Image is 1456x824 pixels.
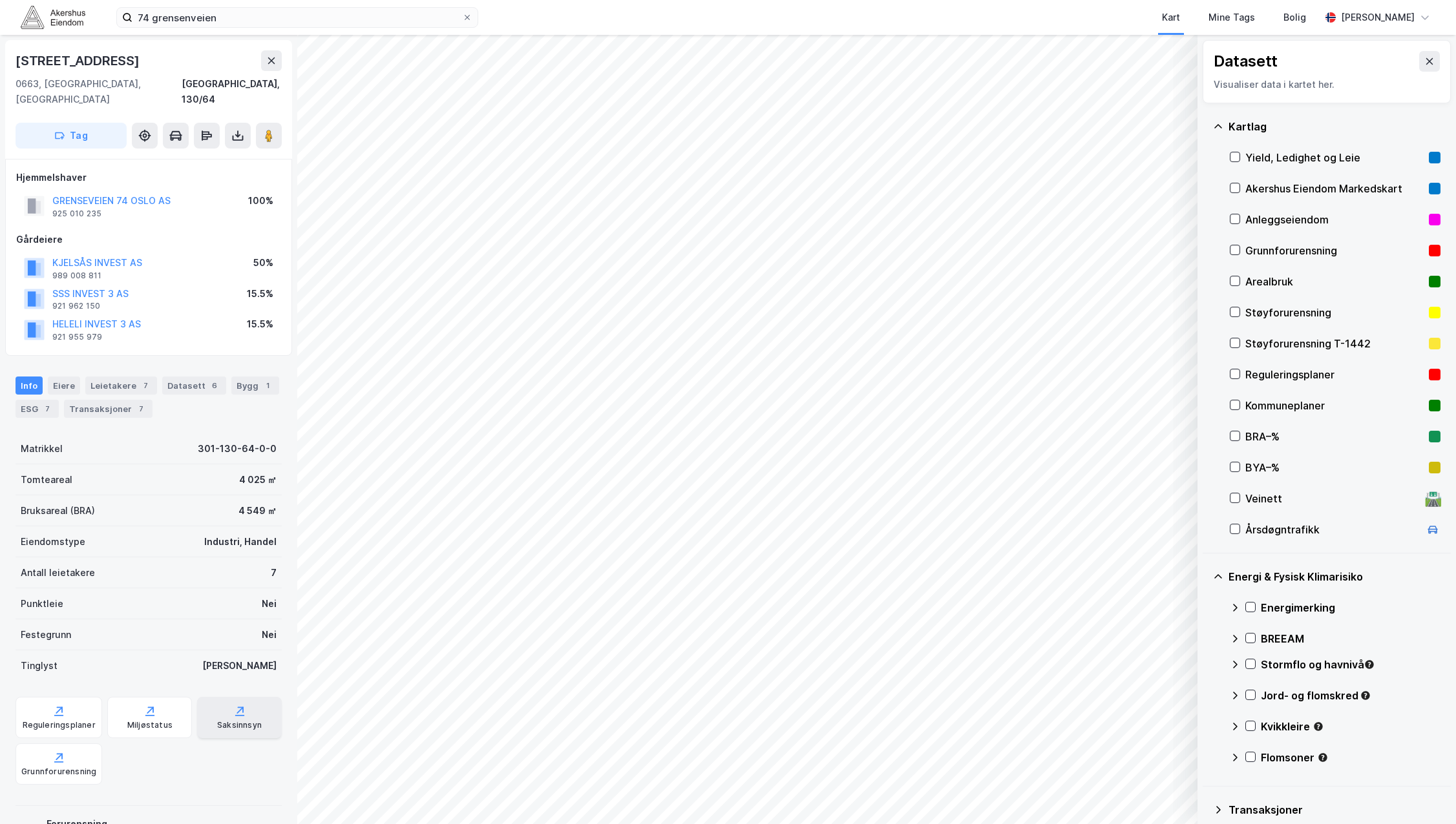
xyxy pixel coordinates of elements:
div: Eiendomstype [21,534,85,550]
div: Tinglyst [21,658,58,674]
div: 301-130-64-0-0 [198,441,277,457]
div: [GEOGRAPHIC_DATA], 130/64 [182,76,282,107]
div: BRA–% [1245,429,1424,444]
div: Kommuneplaner [1245,398,1424,413]
div: Grunnforurensning [21,767,96,777]
div: Tooltip anchor [1360,690,1371,701]
div: 921 955 979 [52,332,102,342]
div: Miljøstatus [127,720,173,730]
div: Datasett [162,376,226,395]
div: Mine Tags [1208,10,1255,25]
div: Anleggseiendom [1245,212,1424,227]
div: Tomteareal [21,472,72,488]
div: Transaksjoner [1229,802,1440,818]
div: Stormflo og havnivå [1261,657,1440,672]
div: 4 025 ㎡ [239,472,277,488]
div: Jord- og flomskred [1261,688,1440,703]
div: Hjemmelshaver [16,170,281,185]
div: Yield, Ledighet og Leie [1245,150,1424,165]
img: akershus-eiendom-logo.9091f326c980b4bce74ccdd9f866810c.svg [21,6,85,28]
div: 50% [253,255,273,271]
div: Tooltip anchor [1313,721,1324,732]
div: Kartlag [1229,119,1440,134]
div: Akershus Eiendom Markedskart [1245,181,1424,196]
div: Kontrollprogram for chat [1391,762,1456,824]
div: Bruksareal (BRA) [21,503,95,519]
div: Visualiser data i kartet her. [1214,77,1440,92]
div: 921 962 150 [52,301,100,311]
div: [PERSON_NAME] [202,658,277,674]
div: BYA–% [1245,460,1424,475]
div: 6 [208,379,221,392]
div: Kvikkleire [1261,719,1440,734]
div: Info [16,376,43,395]
div: Leietakere [85,376,157,395]
div: Energimerking [1261,600,1440,615]
div: [STREET_ADDRESS] [16,50,142,71]
div: Kart [1162,10,1180,25]
div: BREEAM [1261,631,1440,646]
div: Nei [262,627,277,643]
div: Flomsoner [1261,750,1440,765]
div: [PERSON_NAME] [1341,10,1415,25]
div: Saksinnsyn [217,720,262,730]
div: Bolig [1283,10,1306,25]
div: 15.5% [247,316,273,332]
div: Punktleie [21,596,63,612]
div: Reguleringsplaner [1245,367,1424,382]
div: Årsdøgntrafikk [1245,522,1420,537]
div: Reguleringsplaner [23,720,96,730]
div: 🛣️ [1424,490,1442,507]
div: 925 010 235 [52,209,101,219]
div: Tooltip anchor [1317,752,1329,763]
div: Støyforurensning T-1442 [1245,336,1424,351]
div: Matrikkel [21,441,63,457]
div: 7 [271,565,277,581]
iframe: Chat Widget [1391,762,1456,824]
div: Tooltip anchor [1364,659,1375,670]
div: Støyforurensning [1245,305,1424,320]
div: ESG [16,400,59,418]
div: Gårdeiere [16,232,281,247]
div: 7 [139,379,152,392]
div: Datasett [1214,51,1278,72]
button: Tag [16,123,127,149]
div: 100% [248,193,273,209]
div: Eiere [48,376,80,395]
div: Veinett [1245,491,1420,506]
div: 1 [261,379,274,392]
div: Energi & Fysisk Klimarisiko [1229,569,1440,584]
div: Nei [262,596,277,612]
div: 989 008 811 [52,271,101,281]
div: Festegrunn [21,627,71,643]
div: Bygg [231,376,279,395]
div: 4 549 ㎡ [238,503,277,519]
div: 15.5% [247,286,273,302]
div: Grunnforurensning [1245,243,1424,258]
input: Søk på adresse, matrikkel, gårdeiere, leietakere eller personer [132,8,462,27]
div: Antall leietakere [21,565,95,581]
div: Industri, Handel [204,534,277,550]
div: Arealbruk [1245,274,1424,289]
div: 0663, [GEOGRAPHIC_DATA], [GEOGRAPHIC_DATA] [16,76,182,107]
div: 7 [134,402,147,415]
div: Transaksjoner [64,400,153,418]
div: 7 [41,402,54,415]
